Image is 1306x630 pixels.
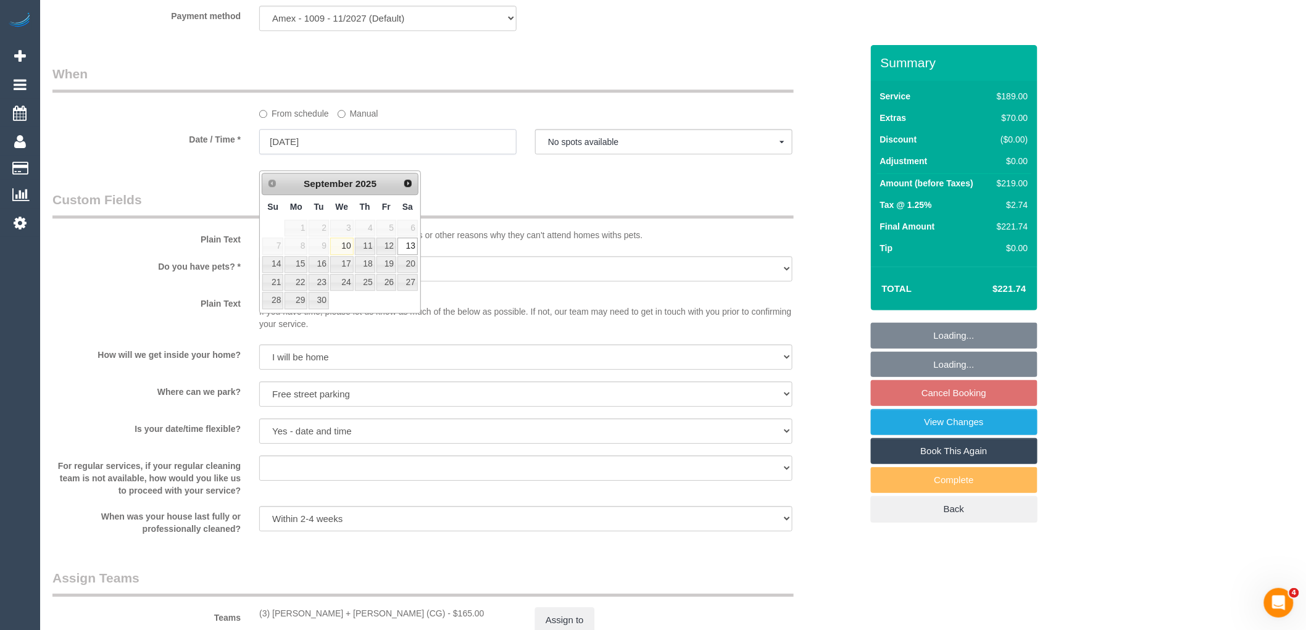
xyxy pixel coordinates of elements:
[397,256,418,273] a: 20
[43,381,250,398] label: Where can we park?
[880,155,928,167] label: Adjustment
[259,129,517,154] input: DD/MM/YYYY
[402,202,413,212] span: Saturday
[356,178,376,189] span: 2025
[285,292,307,309] a: 29
[43,229,250,246] label: Plain Text
[992,242,1028,254] div: $0.00
[871,496,1038,522] a: Back
[535,129,792,154] button: No spots available
[376,220,396,236] span: 5
[43,418,250,435] label: Is your date/time flexible?
[330,274,354,291] a: 24
[267,178,277,188] span: Prev
[360,202,370,212] span: Thursday
[43,293,250,310] label: Plain Text
[309,274,328,291] a: 23
[285,274,307,291] a: 22
[309,256,328,273] a: 16
[309,220,328,236] span: 2
[382,202,391,212] span: Friday
[285,220,307,236] span: 1
[880,133,917,146] label: Discount
[262,256,283,273] a: 14
[992,177,1028,189] div: $219.00
[992,220,1028,233] div: $221.74
[285,238,307,254] span: 8
[355,256,375,273] a: 18
[871,409,1038,435] a: View Changes
[376,274,396,291] a: 26
[330,238,354,254] a: 10
[314,202,324,212] span: Tuesday
[992,90,1028,102] div: $189.00
[338,110,346,118] input: Manual
[992,112,1028,124] div: $70.00
[52,65,794,93] legend: When
[399,175,417,192] a: Next
[309,238,328,254] span: 9
[355,274,375,291] a: 25
[259,607,517,620] div: 1 hour x $165.00/hour
[880,199,932,211] label: Tax @ 1.25%
[43,607,250,624] label: Teams
[43,6,250,22] label: Payment method
[1289,588,1299,598] span: 4
[376,256,396,273] a: 19
[355,220,375,236] span: 4
[262,238,283,254] span: 7
[992,133,1028,146] div: ($0.00)
[355,238,375,254] a: 11
[376,238,396,254] a: 12
[259,293,792,330] p: If you have time, please let us know as much of the below as possible. If not, our team may need ...
[259,110,267,118] input: From schedule
[1264,588,1294,618] iframe: Intercom live chat
[285,256,307,273] a: 15
[880,177,973,189] label: Amount (before Taxes)
[309,292,328,309] a: 30
[267,202,278,212] span: Sunday
[955,284,1026,294] h4: $221.74
[259,103,329,120] label: From schedule
[262,274,283,291] a: 21
[43,344,250,361] label: How will we get inside your home?
[880,242,893,254] label: Tip
[304,178,353,189] span: September
[992,155,1028,167] div: $0.00
[264,175,281,192] a: Prev
[338,103,378,120] label: Manual
[7,12,32,30] img: Automaid Logo
[259,229,792,241] p: Some of our cleaning teams have allergies or other reasons why they can't attend homes withs pets.
[548,137,780,147] span: No spots available
[52,191,794,218] legend: Custom Fields
[397,220,418,236] span: 6
[992,199,1028,211] div: $2.74
[397,238,418,254] a: 13
[43,129,250,146] label: Date / Time *
[330,220,354,236] span: 3
[880,112,907,124] label: Extras
[43,455,250,497] label: For regular services, if your regular cleaning team is not available, how would you like us to pr...
[880,90,911,102] label: Service
[397,274,418,291] a: 27
[52,569,794,597] legend: Assign Teams
[43,256,250,273] label: Do you have pets? *
[290,202,302,212] span: Monday
[880,220,935,233] label: Final Amount
[871,438,1038,464] a: Book This Again
[336,202,349,212] span: Wednesday
[882,283,912,294] strong: Total
[881,56,1031,70] h3: Summary
[330,256,354,273] a: 17
[403,178,413,188] span: Next
[43,506,250,535] label: When was your house last fully or professionally cleaned?
[262,292,283,309] a: 28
